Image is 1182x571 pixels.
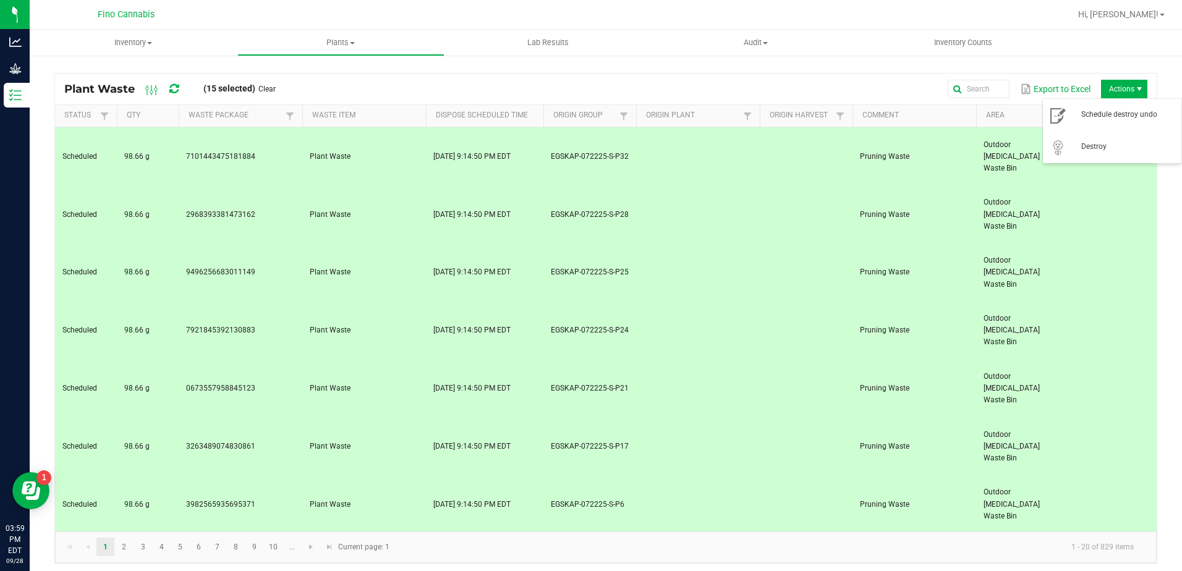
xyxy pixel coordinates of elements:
[740,108,755,124] a: Filter
[553,111,616,121] a: Origin GroupSortable
[310,152,351,161] span: Plant Waste
[511,37,585,48] span: Lab Results
[238,37,444,48] span: Plants
[551,442,629,450] span: EGSKAP-072225-S-P17
[433,210,511,219] span: [DATE] 9:14:50 PM EDT
[12,472,49,509] iframe: Resource center
[860,500,909,509] span: Pruning Waste
[833,108,848,124] a: Filter
[186,442,255,450] span: 3263489074830861
[653,37,859,48] span: Audit
[237,30,445,56] a: Plants
[325,542,334,552] span: Go to the last page
[860,326,909,334] span: Pruning Waste
[186,152,255,161] span: 7101443475181884
[124,442,150,450] span: 98.66 g
[433,326,511,334] span: [DATE] 9:14:50 PM EDT
[124,500,150,509] span: 98.66 g
[551,500,624,509] span: EGSKAP-072225-S-P6
[1078,9,1159,19] span: Hi, [PERSON_NAME]!
[397,537,1144,557] kendo-pager-info: 1 - 20 of 829 items
[310,326,351,334] span: Plant Waste
[30,30,237,56] a: Inventory
[6,523,24,556] p: 03:59 PM EDT
[36,470,51,485] iframe: Resource center unread badge
[312,111,421,121] a: Waste ItemSortable
[245,538,263,556] a: Page 9
[283,108,297,124] a: Filter
[9,89,22,101] inline-svg: Inventory
[310,442,351,450] span: Plant Waste
[551,384,629,392] span: EGSKAP-072225-S-P21
[551,210,629,219] span: EGSKAP-072225-S-P28
[862,111,971,121] a: CommentSortable
[984,140,1040,172] span: Outdoor [MEDICAL_DATA] Waste Bin
[134,538,152,556] a: Page 3
[96,538,114,556] a: Page 1
[1101,80,1147,98] li: Actions
[64,111,96,121] a: StatusSortable
[124,384,150,392] span: 98.66 g
[310,210,351,219] span: Plant Waste
[283,538,301,556] a: Page 11
[127,111,174,121] a: QtySortable
[186,210,255,219] span: 2968393381473162
[62,210,97,219] span: Scheduled
[115,538,133,556] a: Page 2
[984,256,1040,288] span: Outdoor [MEDICAL_DATA] Waste Bin
[433,500,511,509] span: [DATE] 9:14:50 PM EDT
[190,538,208,556] a: Page 6
[917,37,1009,48] span: Inventory Counts
[860,210,909,219] span: Pruning Waste
[860,268,909,276] span: Pruning Waste
[302,538,320,556] a: Go to the next page
[62,268,97,276] span: Scheduled
[9,62,22,75] inline-svg: Grow
[203,83,255,93] span: (15 selected)
[62,500,97,509] span: Scheduled
[984,314,1040,346] span: Outdoor [MEDICAL_DATA] Waste Bin
[646,111,739,121] a: Origin PlantSortable
[984,198,1040,230] span: Outdoor [MEDICAL_DATA] Waste Bin
[310,268,351,276] span: Plant Waste
[433,152,511,161] span: [DATE] 9:14:50 PM EDT
[436,111,538,121] a: Dispose Scheduled TimeSortable
[770,111,832,121] a: Origin HarvestSortable
[124,210,150,219] span: 98.66 g
[258,84,276,95] a: Clear
[320,538,338,556] a: Go to the last page
[227,538,245,556] a: Page 8
[64,78,285,99] div: Plant Waste
[124,268,150,276] span: 98.66 g
[433,268,511,276] span: [DATE] 9:14:50 PM EDT
[310,500,351,509] span: Plant Waste
[97,108,112,124] a: Filter
[62,384,97,392] span: Scheduled
[208,538,226,556] a: Page 7
[265,538,283,556] a: Page 10
[984,372,1040,404] span: Outdoor [MEDICAL_DATA] Waste Bin
[189,111,282,121] a: Waste PackageSortable
[186,500,255,509] span: 3982565935695371
[551,268,629,276] span: EGSKAP-072225-S-P25
[551,326,629,334] span: EGSKAP-072225-S-P24
[62,152,97,161] span: Scheduled
[444,30,652,56] a: Lab Results
[186,384,255,392] span: 0673557958845123
[62,326,97,334] span: Scheduled
[310,384,351,392] span: Plant Waste
[124,326,150,334] span: 98.66 g
[306,542,316,552] span: Go to the next page
[433,442,511,450] span: [DATE] 9:14:50 PM EDT
[6,556,24,565] p: 09/28
[186,326,255,334] span: 7921845392130883
[98,9,155,20] span: Fino Cannabis
[153,538,171,556] a: Page 4
[124,152,150,161] span: 98.66 g
[9,36,22,48] inline-svg: Analytics
[859,30,1067,56] a: Inventory Counts
[62,442,97,450] span: Scheduled
[984,430,1040,462] span: Outdoor [MEDICAL_DATA] Waste Bin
